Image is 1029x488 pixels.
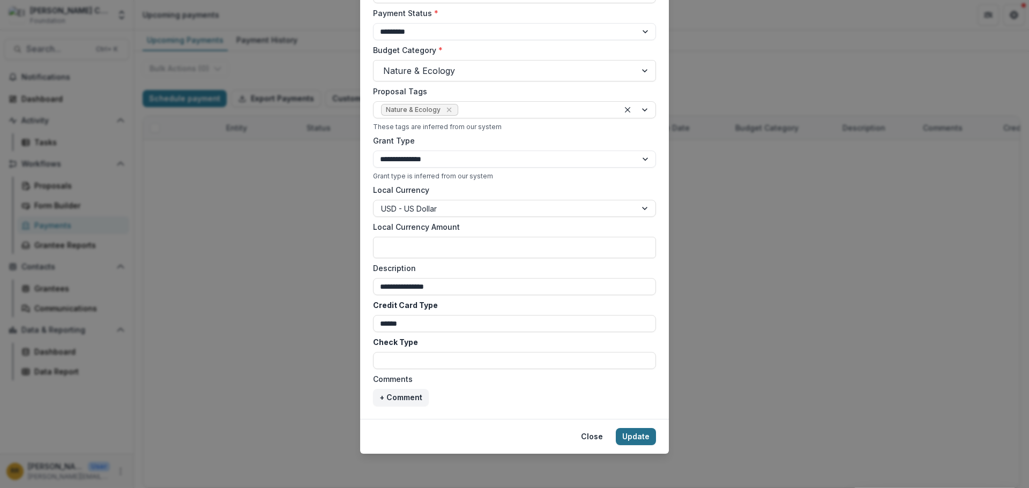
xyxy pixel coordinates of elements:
div: Remove Nature & Ecology [444,104,454,115]
button: + Comment [373,389,429,406]
label: Check Type [373,336,650,348]
button: Close [575,428,609,445]
label: Proposal Tags [373,86,650,97]
label: Budget Category [373,44,650,56]
span: Nature & Ecology [386,106,441,114]
div: Grant type is inferred from our system [373,172,656,180]
label: Description [373,262,650,274]
div: Clear selected options [621,103,634,116]
label: Comments [373,373,650,385]
label: Payment Status [373,7,650,19]
label: Local Currency Amount [373,221,650,232]
label: Local Currency [373,184,429,196]
label: Credit Card Type [373,299,650,311]
div: These tags are inferred from our system [373,123,656,131]
button: Update [616,428,656,445]
label: Grant Type [373,135,650,146]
